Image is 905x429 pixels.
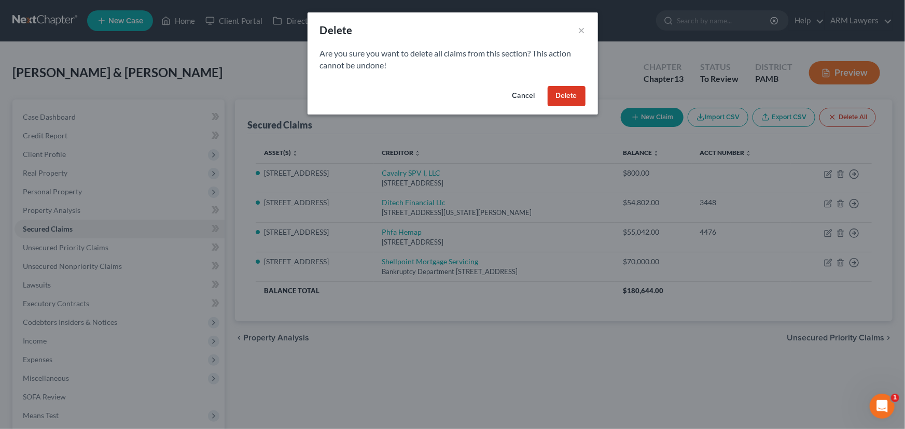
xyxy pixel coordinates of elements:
[891,394,899,402] span: 1
[320,23,353,37] div: Delete
[548,86,586,107] button: Delete
[578,24,586,36] button: ×
[870,394,895,419] iframe: Intercom live chat
[504,86,544,107] button: Cancel
[320,48,586,71] p: Are you sure you want to delete all claims from this section? This action cannot be undone!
